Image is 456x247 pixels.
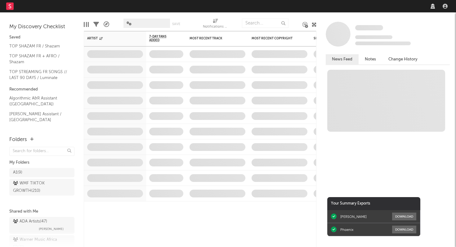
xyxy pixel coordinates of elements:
[9,159,74,166] div: My Folders
[149,35,174,42] span: 7-Day Fans Added
[359,54,382,64] button: Notes
[190,37,236,40] div: Most Recent Track
[242,19,288,28] input: Search...
[355,35,392,39] span: Tracking Since: [DATE]
[340,214,367,219] div: [PERSON_NAME]
[13,169,22,176] div: A1 ( 9 )
[93,15,99,33] div: Filters
[172,22,180,26] button: Save
[327,197,420,210] div: Your Summary Exports
[326,54,359,64] button: News Feed
[39,225,64,233] span: [PERSON_NAME]
[252,37,298,40] div: Most Recent Copyright
[9,217,74,234] a: ADA Artists(47)[PERSON_NAME]
[104,15,109,33] div: A&R Pipeline
[9,95,68,108] a: Algorithmic A&R Assistant ([GEOGRAPHIC_DATA])
[9,168,74,177] a: A1(9)
[355,25,383,30] span: Some Artist
[382,54,424,64] button: Change History
[9,208,74,215] div: Shared with Me
[340,227,353,232] div: Phoenix
[9,111,68,123] a: [PERSON_NAME] Assistant / [GEOGRAPHIC_DATA]
[392,213,416,220] button: Download
[13,218,47,225] div: ADA Artists ( 47 )
[9,23,74,31] div: My Discovery Checklist
[9,86,74,93] div: Recommended
[314,37,360,40] div: Spotify Monthly Listeners
[9,68,68,81] a: TOP STREAMING FR SONGS // LAST 90 DAYS / Luminate
[9,147,74,156] input: Search for folders...
[9,34,74,41] div: Saved
[392,226,416,233] button: Download
[13,180,57,195] div: WMF TIKTOK GROWTH ( 210 )
[9,179,74,196] a: WMF TIKTOK GROWTH(210)
[203,23,228,31] div: Notifications (Artist)
[203,15,228,33] div: Notifications (Artist)
[355,25,383,31] a: Some Artist
[355,42,411,45] span: 0 fans last week
[84,15,89,33] div: Edit Columns
[87,37,134,40] div: Artist
[9,43,68,50] a: TOP SHAZAM FR / Shazam
[9,136,27,143] div: Folders
[9,53,68,65] a: TOP SHAZAM FR + AFRO / Shazam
